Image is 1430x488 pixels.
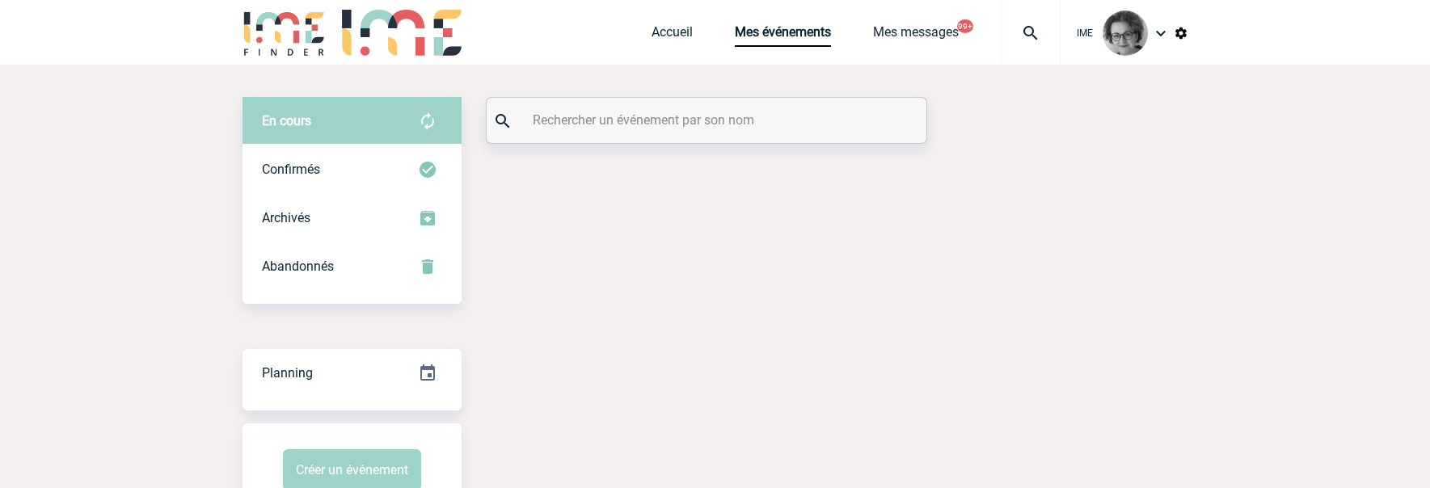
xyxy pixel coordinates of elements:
[243,242,462,291] div: Retrouvez ici tous vos événements annulés
[873,24,959,47] a: Mes messages
[652,24,693,47] a: Accueil
[262,210,310,225] span: Archivés
[243,10,327,56] img: IME-Finder
[243,97,462,145] div: Retrouvez ici tous vos évènements avant confirmation
[243,349,462,398] div: Retrouvez ici tous vos événements organisés par date et état d'avancement
[262,365,313,381] span: Planning
[1103,11,1148,56] img: 101028-0.jpg
[262,113,311,128] span: En cours
[529,108,888,132] input: Rechercher un événement par son nom
[243,348,462,396] a: Planning
[957,19,973,33] button: 99+
[1077,27,1093,39] span: IME
[243,194,462,242] div: Retrouvez ici tous les événements que vous avez décidé d'archiver
[735,24,831,47] a: Mes événements
[262,259,334,274] span: Abandonnés
[262,162,320,177] span: Confirmés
